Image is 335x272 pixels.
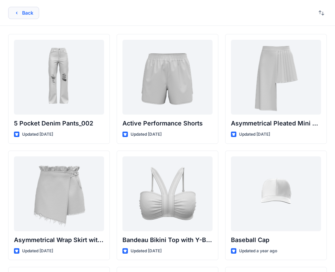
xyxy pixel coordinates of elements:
[231,235,321,245] p: Baseball Cap
[131,248,162,255] p: Updated [DATE]
[22,131,53,138] p: Updated [DATE]
[22,248,53,255] p: Updated [DATE]
[131,131,162,138] p: Updated [DATE]
[231,156,321,231] a: Baseball Cap
[8,7,39,19] button: Back
[14,119,104,128] p: 5 Pocket Denim Pants_002
[231,40,321,115] a: Asymmetrical Pleated Mini Skirt with Drape
[14,156,104,231] a: Asymmetrical Wrap Skirt with Ruffle Waist
[122,156,213,231] a: Bandeau Bikini Top with Y-Back Straps and Stitch Detail
[122,40,213,115] a: Active Performance Shorts
[239,131,270,138] p: Updated [DATE]
[122,235,213,245] p: Bandeau Bikini Top with Y-Back Straps and Stitch Detail
[14,235,104,245] p: Asymmetrical Wrap Skirt with Ruffle Waist
[239,248,277,255] p: Updated a year ago
[231,119,321,128] p: Asymmetrical Pleated Mini Skirt with Drape
[122,119,213,128] p: Active Performance Shorts
[14,40,104,115] a: 5 Pocket Denim Pants_002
